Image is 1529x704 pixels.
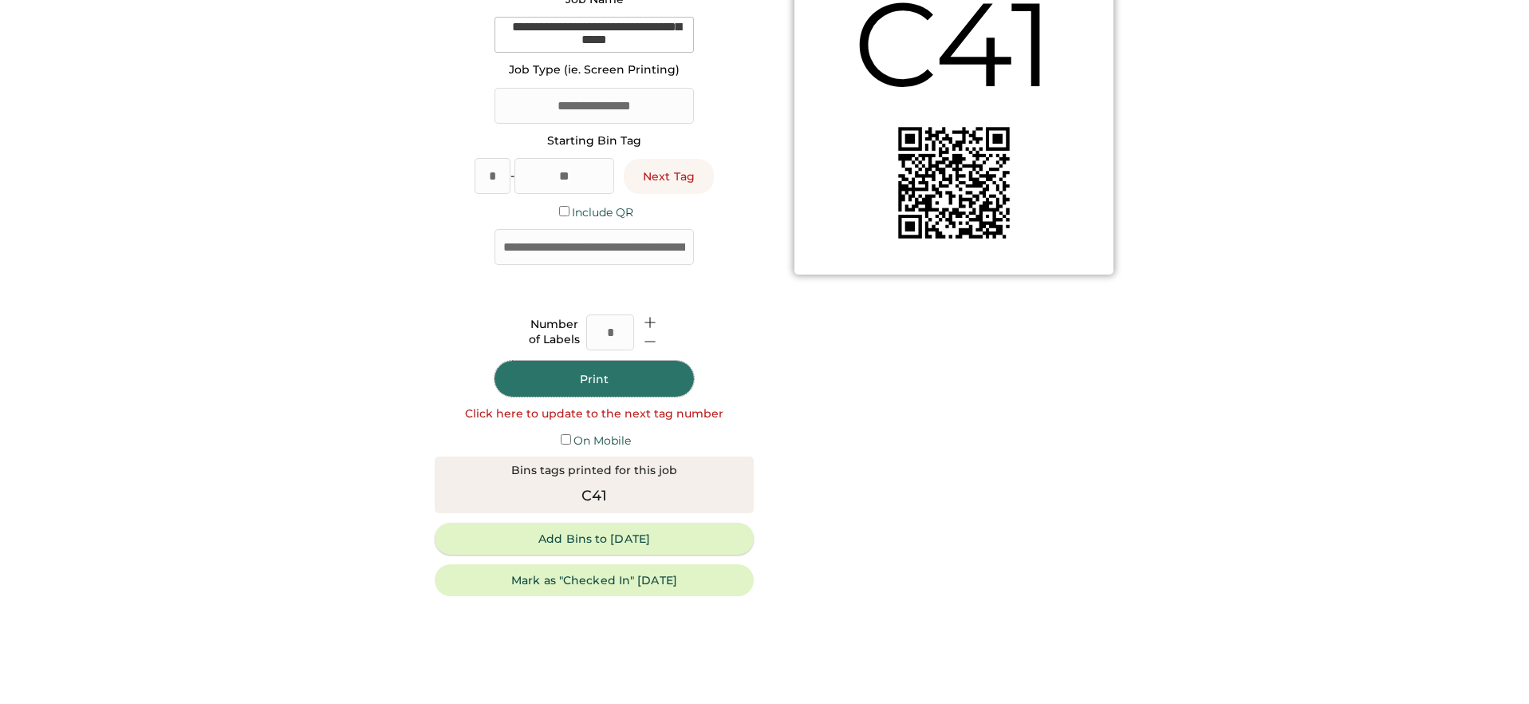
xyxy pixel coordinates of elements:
label: Include QR [572,205,633,220]
button: Mark as "Checked In" [DATE] [435,564,754,596]
div: Number of Labels [529,317,580,348]
div: - [510,168,514,184]
label: On Mobile [573,433,631,448]
button: Next Tag [624,159,714,194]
div: Job Type (ie. Screen Printing) [509,62,680,78]
div: Click here to update to the next tag number [465,406,723,422]
div: C41 [581,485,608,507]
button: Add Bins to [DATE] [435,523,754,555]
button: Print [495,361,694,397]
div: Bins tags printed for this job [511,463,677,479]
div: Starting Bin Tag [547,133,641,149]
